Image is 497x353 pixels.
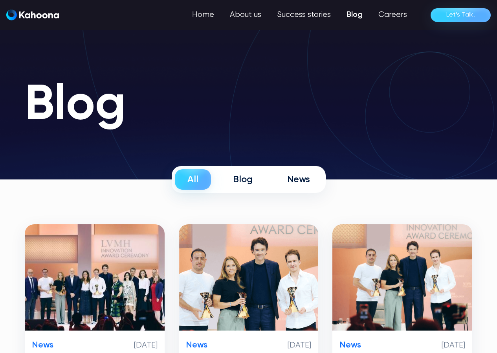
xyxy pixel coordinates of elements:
[25,79,472,132] h1: Blog
[187,174,198,185] div: All
[339,7,370,23] a: Blog
[233,174,253,185] div: Blog
[446,9,475,21] div: Let’s Talk!
[6,9,59,21] a: home
[134,341,158,350] p: [DATE]
[184,7,222,23] a: Home
[287,174,310,185] div: News
[370,7,415,23] a: Careers
[339,340,361,350] p: News
[222,7,269,23] a: About us
[6,9,59,20] img: Kahoona logo white
[186,340,207,350] p: News
[32,340,53,350] p: News
[269,7,339,23] a: Success stories
[288,341,311,350] p: [DATE]
[442,341,465,350] p: [DATE]
[431,8,491,22] a: Let’s Talk!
